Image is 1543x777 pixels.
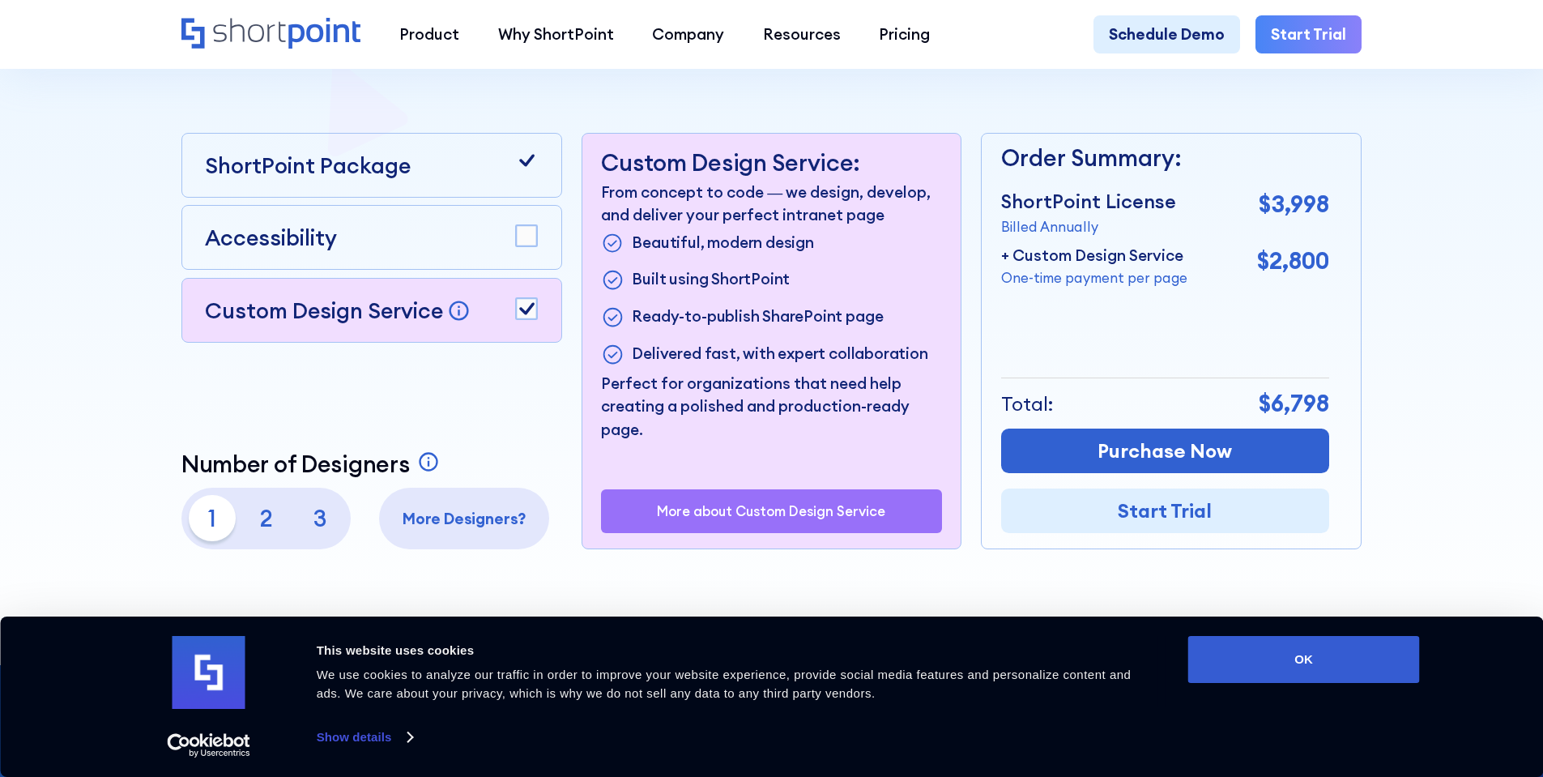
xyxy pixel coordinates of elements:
p: Custom Design Service: [601,149,941,177]
a: Pricing [860,15,950,54]
p: Accessibility [205,221,337,254]
p: Perfect for organizations that need help creating a polished and production-ready page. [601,372,941,442]
a: Start Trial [1255,15,1362,54]
div: Product [399,23,459,46]
div: Pricing [879,23,930,46]
p: Number of Designers [181,450,410,478]
img: logo [173,636,245,709]
span: We use cookies to analyze our traffic in order to improve your website experience, provide social... [317,668,1132,700]
div: Company [652,23,724,46]
p: $6,798 [1259,386,1329,421]
iframe: Chat Widget [1251,589,1543,777]
p: $2,800 [1257,244,1329,279]
a: Purchase Now [1001,429,1329,473]
p: Ready-to-publish SharePoint page [632,305,883,331]
p: More Designers? [387,507,542,531]
a: Company [633,15,744,54]
div: Why ShortPoint [498,23,614,46]
a: Schedule Demo [1093,15,1240,54]
a: Home [181,18,360,51]
div: Resources [763,23,841,46]
a: Start Trial [1001,489,1329,533]
p: + Custom Design Service [1001,244,1187,267]
p: Order Summary: [1001,141,1329,176]
p: 1 [189,495,235,541]
a: Show details [317,725,412,749]
a: Number of Designers [181,450,445,478]
a: Usercentrics Cookiebot - opens in a new window [138,733,279,758]
p: 3 [297,495,343,541]
p: Custom Design Service [205,297,443,324]
button: OK [1188,636,1420,683]
p: 2 [243,495,289,541]
p: ShortPoint Package [205,149,411,181]
a: Product [380,15,479,54]
p: Total: [1001,390,1054,419]
a: Why ShortPoint [479,15,633,54]
p: Billed Annually [1001,216,1176,237]
p: Built using ShortPoint [632,267,790,293]
p: From concept to code — we design, develop, and deliver your perfect intranet page [601,181,941,227]
a: More about Custom Design Service [657,503,885,519]
p: Delivered fast, with expert collaboration [632,342,927,368]
p: ShortPoint License [1001,187,1176,216]
p: $3,998 [1259,187,1329,222]
a: Resources [744,15,860,54]
div: This website uses cookies [317,641,1152,660]
p: Beautiful, modern design [632,231,813,257]
p: One-time payment per page [1001,267,1187,288]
